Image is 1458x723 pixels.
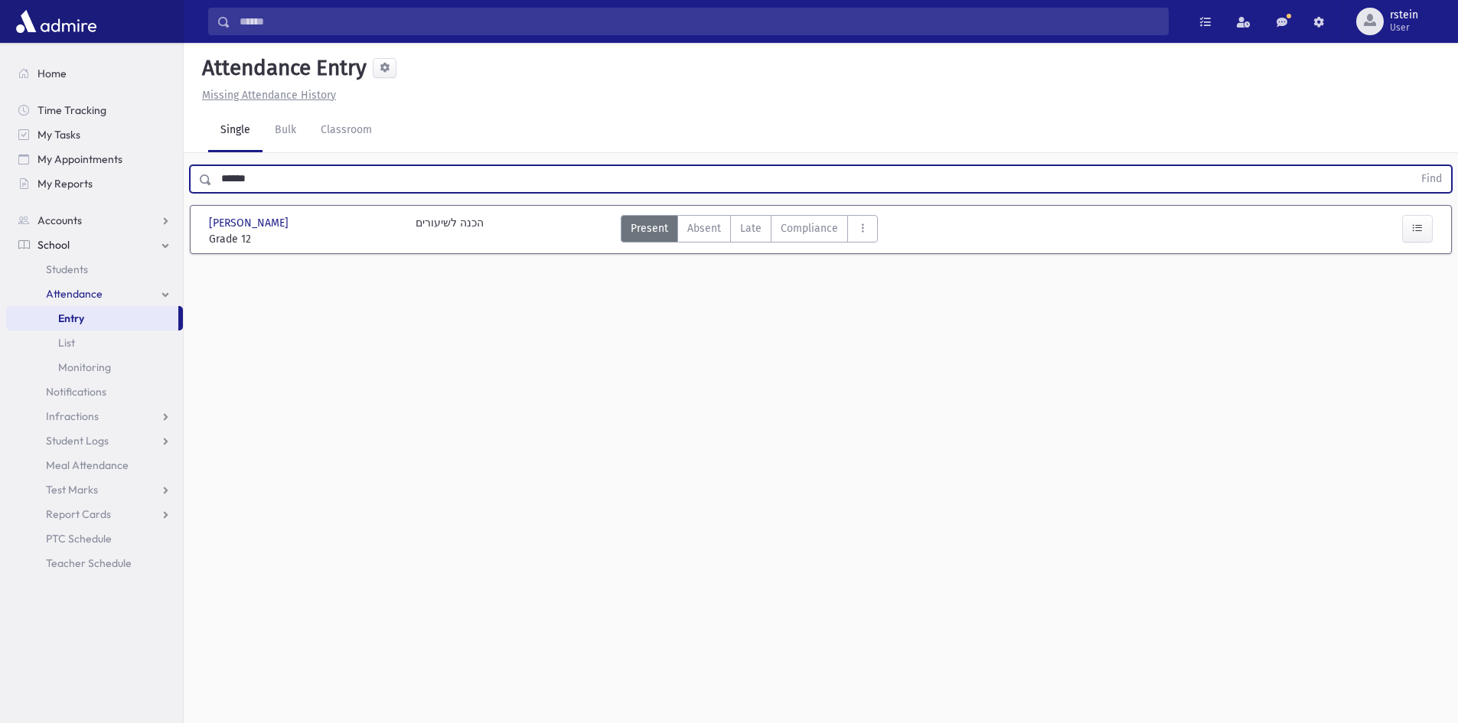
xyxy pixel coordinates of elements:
a: List [6,331,183,355]
a: Attendance [6,282,183,306]
a: Single [208,109,263,152]
h5: Attendance Entry [196,55,367,81]
span: Student Logs [46,434,109,448]
input: Search [230,8,1168,35]
a: Time Tracking [6,98,183,122]
span: Attendance [46,287,103,301]
span: Late [740,220,762,236]
a: Accounts [6,208,183,233]
span: Accounts [38,213,82,227]
span: Notifications [46,385,106,399]
span: Present [631,220,668,236]
a: Home [6,61,183,86]
a: Entry [6,306,178,331]
a: Notifications [6,379,183,404]
span: Entry [58,311,84,325]
a: My Appointments [6,147,183,171]
span: rstein [1390,9,1418,21]
span: Home [38,67,67,80]
span: Infractions [46,409,99,423]
a: Meal Attendance [6,453,183,477]
span: List [58,336,75,350]
span: My Reports [38,177,93,191]
button: Find [1412,166,1451,192]
span: Meal Attendance [46,458,129,472]
a: My Tasks [6,122,183,147]
a: Student Logs [6,428,183,453]
span: Absent [687,220,721,236]
div: הכנה לשיעורים [416,215,484,247]
span: Grade 12 [209,231,400,247]
a: Infractions [6,404,183,428]
a: Bulk [263,109,308,152]
a: My Reports [6,171,183,196]
a: School [6,233,183,257]
a: Classroom [308,109,384,152]
span: Monitoring [58,360,111,374]
div: AttTypes [621,215,878,247]
img: AdmirePro [12,6,100,37]
a: Students [6,257,183,282]
span: My Appointments [38,152,122,166]
span: Report Cards [46,507,111,521]
a: Missing Attendance History [196,89,336,102]
a: Teacher Schedule [6,551,183,575]
a: Report Cards [6,502,183,526]
span: PTC Schedule [46,532,112,546]
a: PTC Schedule [6,526,183,551]
span: [PERSON_NAME] [209,215,292,231]
span: Teacher Schedule [46,556,132,570]
span: My Tasks [38,128,80,142]
span: Time Tracking [38,103,106,117]
a: Test Marks [6,477,183,502]
span: User [1390,21,1418,34]
a: Monitoring [6,355,183,379]
span: School [38,238,70,252]
span: Compliance [781,220,838,236]
u: Missing Attendance History [202,89,336,102]
span: Students [46,262,88,276]
span: Test Marks [46,483,98,497]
